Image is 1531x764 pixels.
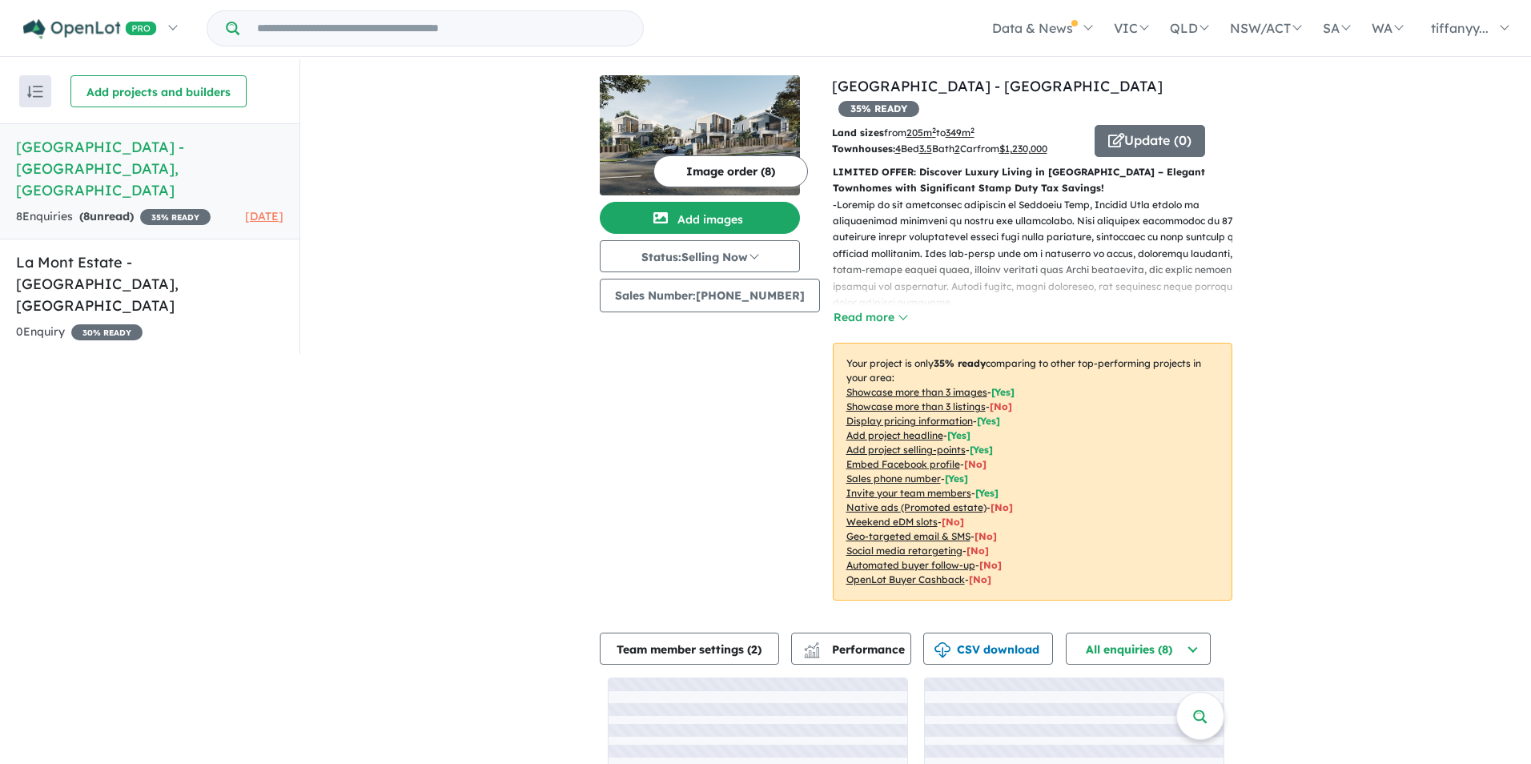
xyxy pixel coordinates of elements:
[71,324,143,340] span: 30 % READY
[964,458,987,470] span: [ No ]
[932,126,936,135] sup: 2
[832,125,1083,141] p: from
[1066,633,1211,665] button: All enquiries (8)
[804,642,818,651] img: line-chart.svg
[600,202,800,234] button: Add images
[970,126,974,135] sup: 2
[600,75,800,195] img: Bedford Rise Townhouses - Ringwood East
[243,11,640,46] input: Try estate name, suburb, builder or developer
[833,343,1232,601] p: Your project is only comparing to other top-performing projects in your area: - - - - - - - - - -...
[16,136,283,201] h5: [GEOGRAPHIC_DATA] - [GEOGRAPHIC_DATA] , [GEOGRAPHIC_DATA]
[832,143,895,155] b: Townhouses:
[16,323,143,342] div: 0 Enquir y
[991,501,1013,513] span: [No]
[966,545,989,557] span: [No]
[140,209,211,225] span: 35 % READY
[846,458,960,470] u: Embed Facebook profile
[947,429,970,441] span: [ Yes ]
[946,127,974,139] u: 349 m
[974,530,997,542] span: [No]
[83,209,90,223] span: 8
[832,77,1163,95] a: [GEOGRAPHIC_DATA] - [GEOGRAPHIC_DATA]
[954,143,960,155] u: 2
[245,209,283,223] span: [DATE]
[600,279,820,312] button: Sales Number:[PHONE_NUMBER]
[846,501,987,513] u: Native ads (Promoted estate)
[23,19,157,39] img: Openlot PRO Logo White
[833,197,1245,703] p: - Loremip do sit ametconsec adipiscin el Seddoeiu Temp, Incidid Utla etdolo ma aliquaenimad minim...
[832,141,1083,157] p: Bed Bath Car from
[895,143,901,155] u: 4
[79,209,134,223] strong: ( unread)
[991,386,1015,398] span: [ Yes ]
[846,415,973,427] u: Display pricing information
[990,400,1012,412] span: [ No ]
[942,516,964,528] span: [No]
[846,545,962,557] u: Social media retargeting
[16,207,211,227] div: 8 Enquir ies
[846,386,987,398] u: Showcase more than 3 images
[846,429,943,441] u: Add project headline
[16,251,283,316] h5: La Mont Estate - [GEOGRAPHIC_DATA] , [GEOGRAPHIC_DATA]
[846,472,941,485] u: Sales phone number
[27,86,43,98] img: sort.svg
[846,530,970,542] u: Geo-targeted email & SMS
[1095,125,1205,157] button: Update (0)
[1431,20,1489,36] span: tiffanyy...
[653,155,808,187] button: Image order (8)
[906,127,936,139] u: 205 m
[838,101,919,117] span: 35 % READY
[970,444,993,456] span: [ Yes ]
[600,633,779,665] button: Team member settings (2)
[936,127,974,139] span: to
[919,143,932,155] u: 3.5
[751,642,757,657] span: 2
[791,633,911,665] button: Performance
[977,415,1000,427] span: [ Yes ]
[975,487,999,499] span: [ Yes ]
[969,573,991,585] span: [No]
[846,573,965,585] u: OpenLot Buyer Cashback
[70,75,247,107] button: Add projects and builders
[934,357,986,369] b: 35 % ready
[832,127,884,139] b: Land sizes
[999,143,1047,155] u: $ 1,230,000
[833,308,908,327] button: Read more
[846,400,986,412] u: Showcase more than 3 listings
[833,164,1232,197] p: LIMITED OFFER: Discover Luxury Living in [GEOGRAPHIC_DATA] – Elegant Townhomes with Significant S...
[846,444,966,456] u: Add project selling-points
[804,647,820,657] img: bar-chart.svg
[846,487,971,499] u: Invite your team members
[600,240,800,272] button: Status:Selling Now
[923,633,1053,665] button: CSV download
[846,516,938,528] u: Weekend eDM slots
[806,642,905,657] span: Performance
[846,559,975,571] u: Automated buyer follow-up
[934,642,950,658] img: download icon
[979,559,1002,571] span: [No]
[945,472,968,485] span: [ Yes ]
